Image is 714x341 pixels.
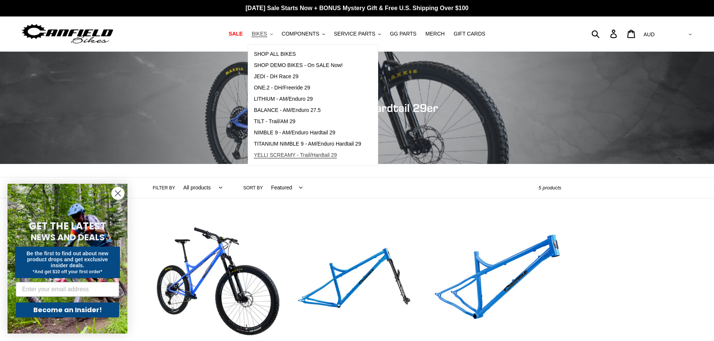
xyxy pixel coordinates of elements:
[229,31,242,37] span: SALE
[16,282,119,297] input: Enter your email address
[248,29,276,39] button: BIKES
[111,187,124,200] button: Close dialog
[248,49,367,60] a: SHOP ALL BIKES
[16,302,119,317] button: Become an Insider!
[425,31,445,37] span: MERCH
[243,185,263,191] label: Sort by
[248,138,367,150] a: TITANIUM NIMBLE 9 - AM/Enduro Hardtail 29
[386,29,420,39] a: GG PARTS
[248,82,367,94] a: ONE.2 - DH/Freeride 29
[254,141,361,147] span: TITANIUM NIMBLE 9 - AM/Enduro Hardtail 29
[248,71,367,82] a: JEDI - DH Race 29
[422,29,448,39] a: MERCH
[251,31,267,37] span: BIKES
[539,185,561,191] span: 5 products
[248,127,367,138] a: NIMBLE 9 - AM/Enduro Hardtail 29
[248,60,367,71] a: SHOP DEMO BIKES - On SALE Now!
[21,22,114,46] img: Canfield Bikes
[248,94,367,105] a: LITHIUM - AM/Enduro 29
[254,85,310,91] span: ONE.2 - DH/Freeride 29
[29,219,106,233] span: GET THE LATEST
[153,185,175,191] label: Filter by
[334,31,375,37] span: SERVICE PARTS
[254,130,335,136] span: NIMBLE 9 - AM/Enduro Hardtail 29
[278,29,329,39] button: COMPONENTS
[254,96,313,102] span: LITHIUM - AM/Enduro 29
[330,29,385,39] button: SERVICE PARTS
[282,31,319,37] span: COMPONENTS
[254,152,337,158] span: YELLI SCREAMY - Trail/Hardtail 29
[450,29,489,39] a: GIFT CARDS
[33,269,102,274] span: *And get $10 off your first order*
[248,150,367,161] a: YELLI SCREAMY - Trail/Hardtail 29
[454,31,485,37] span: GIFT CARDS
[254,62,343,68] span: SHOP DEMO BIKES - On SALE Now!
[390,31,416,37] span: GG PARTS
[31,231,105,243] span: NEWS AND DEALS
[248,116,367,127] a: TILT - Trail/AM 29
[254,73,298,80] span: JEDI - DH Race 29
[248,105,367,116] a: BALANCE - AM/Enduro 27.5
[596,25,615,42] input: Search
[254,118,295,125] span: TILT - Trail/AM 29
[254,107,320,113] span: BALANCE - AM/Enduro 27.5
[254,51,296,57] span: SHOP ALL BIKES
[225,29,246,39] a: SALE
[27,250,109,268] span: Be the first to find out about new product drops and get exclusive insider deals.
